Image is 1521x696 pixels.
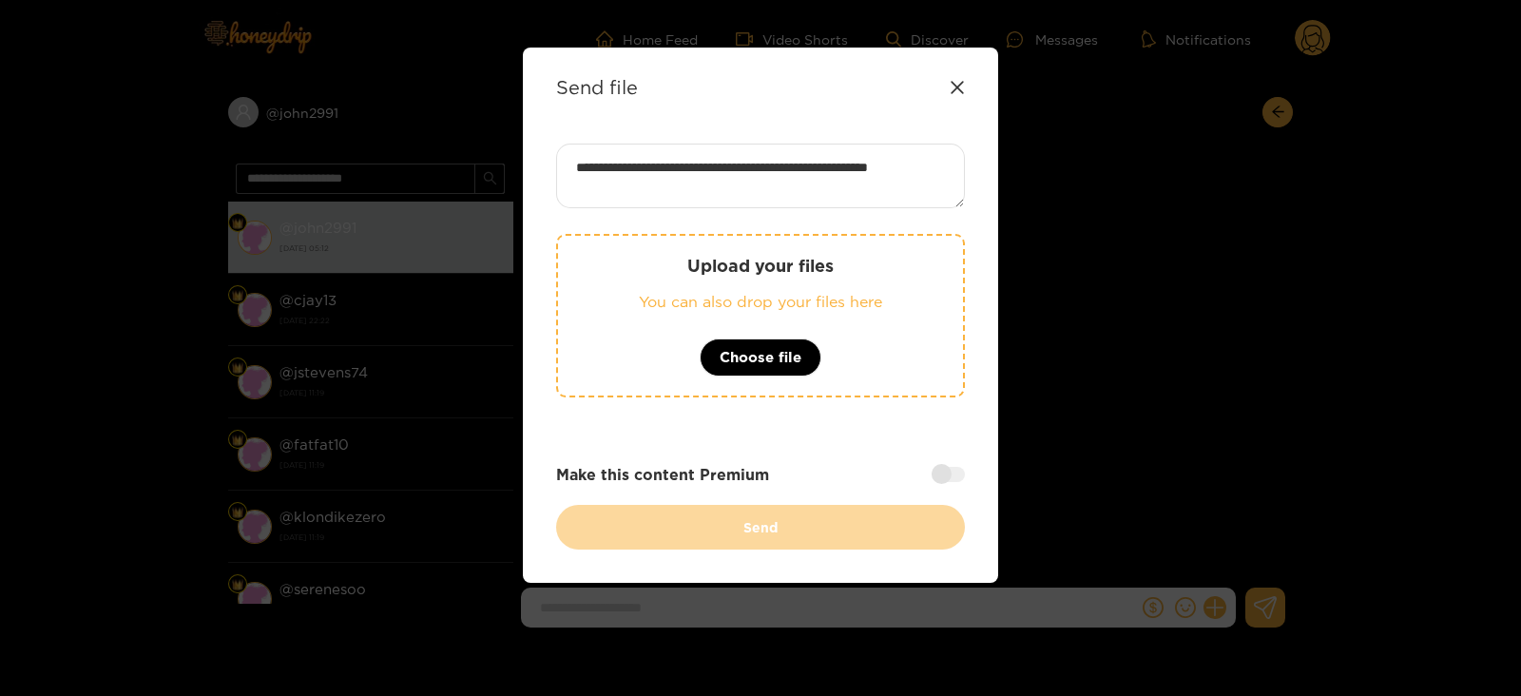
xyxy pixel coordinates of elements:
button: Send [556,505,965,550]
strong: Send file [556,76,638,98]
p: Upload your files [596,255,925,277]
strong: Make this content Premium [556,464,769,486]
button: Choose file [700,338,821,377]
p: You can also drop your files here [596,291,925,313]
span: Choose file [720,346,801,369]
